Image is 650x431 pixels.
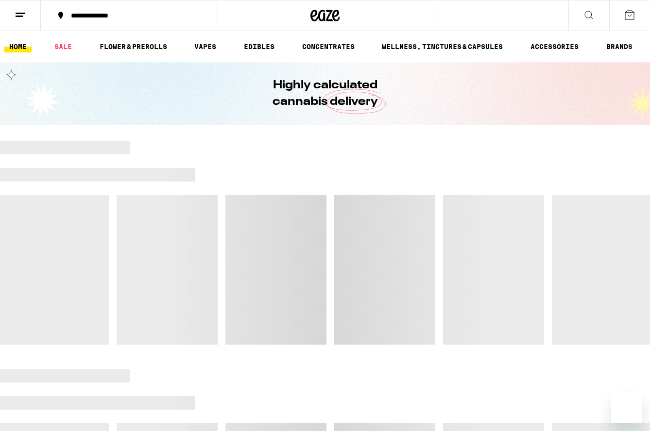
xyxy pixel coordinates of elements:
a: ACCESSORIES [526,41,583,52]
iframe: Button to launch messaging window [611,392,642,423]
a: FLOWER & PREROLLS [95,41,172,52]
a: EDIBLES [239,41,279,52]
a: WELLNESS, TINCTURES & CAPSULES [377,41,508,52]
a: CONCENTRATES [297,41,359,52]
a: BRANDS [601,41,637,52]
h1: Highly calculated cannabis delivery [245,77,405,110]
a: SALE [50,41,77,52]
a: VAPES [189,41,221,52]
a: HOME [4,41,32,52]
